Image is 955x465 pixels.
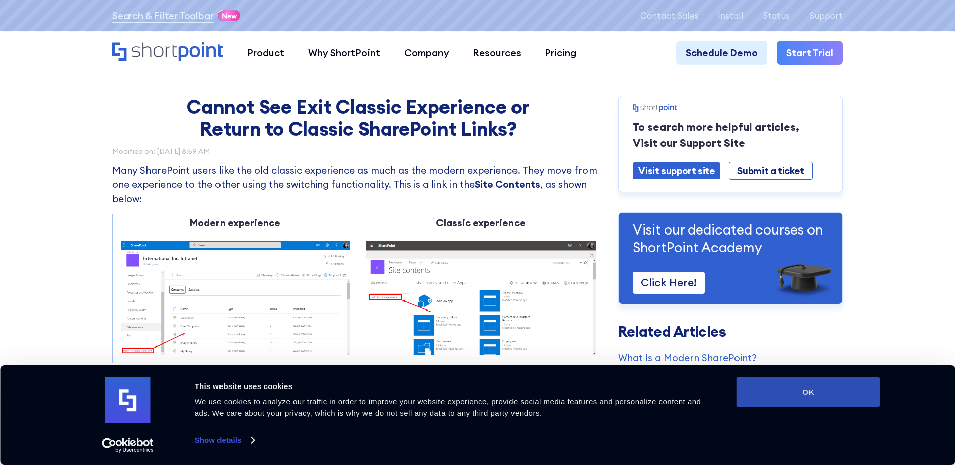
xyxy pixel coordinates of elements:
[718,11,744,20] a: Install
[235,41,296,64] a: Product
[633,162,720,180] a: Visit support site
[112,9,214,23] a: Search & Filter Toolbar
[112,42,224,63] a: Home
[763,11,790,20] a: Status
[112,148,604,155] div: Modified on: [DATE] 8:59 AM
[545,46,576,60] div: Pricing
[105,377,151,423] img: logo
[640,11,699,20] a: Contact Sales
[633,272,705,293] a: Click Here!
[195,433,254,448] a: Show details
[533,41,589,64] a: Pricing
[195,380,714,393] div: This website uses cookies
[190,217,280,229] strong: Modern experience
[308,46,380,60] div: Why ShortPoint
[729,162,812,180] a: Submit a ticket
[473,46,521,60] div: Resources
[404,46,449,60] div: Company
[84,438,172,453] a: Usercentrics Cookiebot - opens in a new window
[247,46,284,60] div: Product
[633,221,828,256] p: Visit our dedicated courses on ShortPoint Academy
[297,41,392,64] a: Why ShortPoint
[618,325,843,339] h3: Related Articles
[392,41,461,64] a: Company
[633,119,828,151] p: To search more helpful articles, Visit our Support Site
[475,178,540,190] strong: Site Contents
[461,41,533,64] a: Resources
[112,163,604,206] p: Many SharePoint users like the old classic experience as much as the modern experience. They move...
[676,41,767,64] a: Schedule Demo
[618,351,843,365] a: What Is a Modern SharePoint?
[436,217,526,229] strong: Classic experience
[169,96,547,140] h1: Cannot See Exit Classic Experience or Return to Classic SharePoint Links?
[809,11,843,20] a: Support
[777,41,843,64] a: Start Trial
[737,377,880,407] button: OK
[195,397,701,417] span: We use cookies to analyze our traffic in order to improve your website experience, provide social...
